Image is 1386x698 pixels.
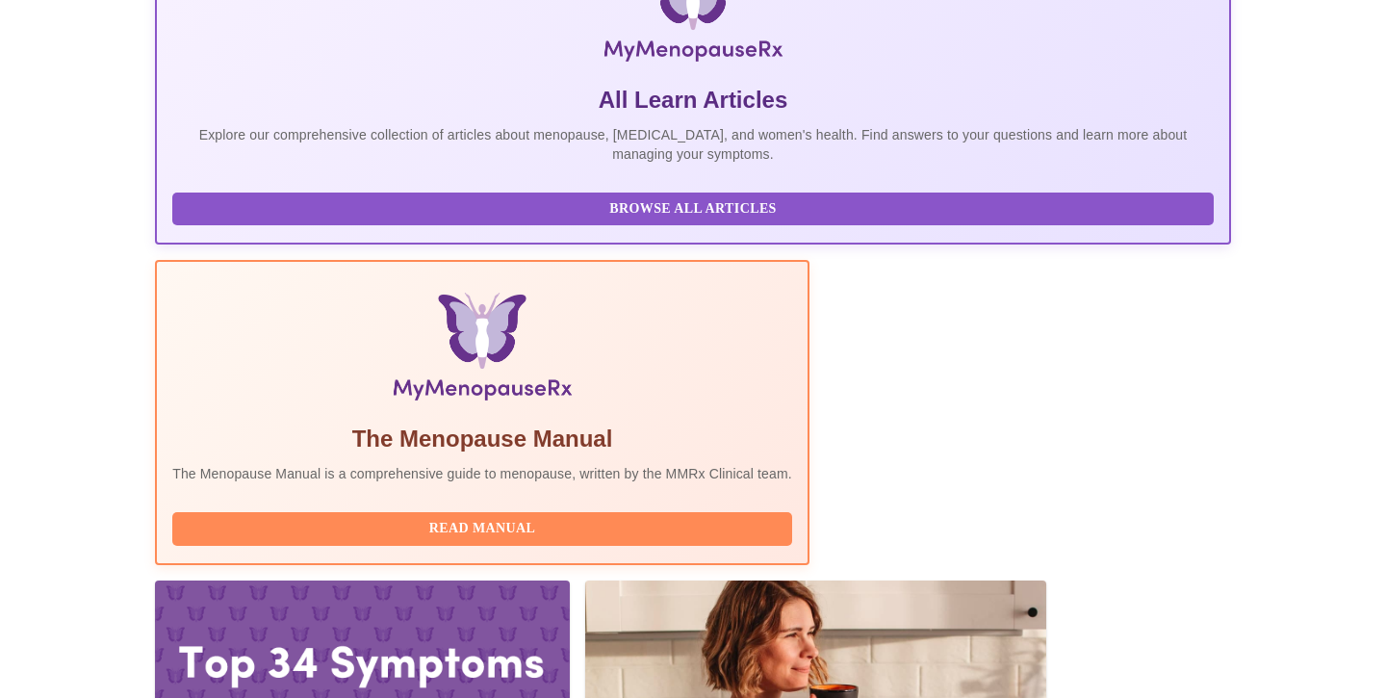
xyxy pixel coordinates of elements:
img: Menopause Manual [270,293,693,408]
span: Read Manual [192,517,773,541]
a: Browse All Articles [172,199,1219,216]
h5: The Menopause Manual [172,424,792,454]
h5: All Learn Articles [172,85,1214,116]
p: The Menopause Manual is a comprehensive guide to menopause, written by the MMRx Clinical team. [172,464,792,483]
a: Read Manual [172,519,797,535]
button: Read Manual [172,512,792,546]
button: Browse All Articles [172,193,1214,226]
span: Browse All Articles [192,197,1194,221]
p: Explore our comprehensive collection of articles about menopause, [MEDICAL_DATA], and women's hea... [172,125,1214,164]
